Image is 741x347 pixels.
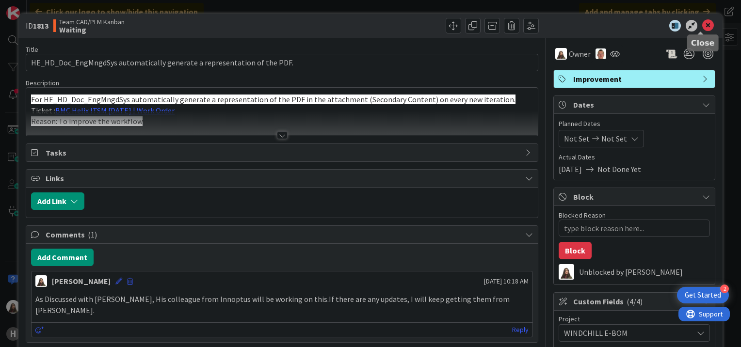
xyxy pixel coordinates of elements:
span: Support [20,1,44,13]
div: Get Started [685,290,721,300]
span: Not Set [601,133,627,144]
span: Dates [573,99,697,110]
div: Unblocked by [PERSON_NAME] [579,268,710,276]
p: Ticket : [31,105,533,116]
span: Improvement [573,73,697,85]
span: For HE_HD_Doc_EngMngdSys automatically generate a representation of the PDF in the attachment (Se... [31,95,515,104]
span: Not Done Yet [597,163,641,175]
img: KM [555,48,567,60]
img: TJ [596,48,606,59]
span: Team CAD/PLM Kanban [59,18,125,26]
span: Owner [569,48,591,60]
button: Add Link [31,192,84,210]
span: Not Set [564,133,590,144]
h5: Close [691,38,715,47]
label: Blocked Reason [559,211,606,220]
a: BMC Helix ITSM [DATE] | Work Order [55,106,175,115]
div: Open Get Started checklist, remaining modules: 2 [677,287,729,303]
button: Block [559,242,592,259]
span: Description [26,79,59,87]
span: Tasks [46,147,520,158]
span: WINDCHILL E-BOM [564,326,688,340]
span: ID [26,20,48,32]
span: Links [46,173,520,184]
a: Reply [512,324,529,336]
span: Planned Dates [559,119,710,129]
div: 2 [720,284,729,293]
button: Add Comment [31,249,94,266]
b: Waiting [59,26,125,33]
span: ( 1 ) [88,230,97,239]
img: KM [35,275,47,287]
span: [DATE] 10:18 AM [484,276,529,286]
label: Title [26,45,38,54]
input: type card name here... [26,54,538,71]
p: As Discussed with [PERSON_NAME], His colleague from Innoptus will be working on this.If there are... [35,294,529,315]
div: [PERSON_NAME] [52,275,111,287]
span: Comments [46,229,520,240]
b: 1813 [33,21,48,31]
span: Actual Dates [559,152,710,162]
img: KM [559,264,574,280]
span: Block [573,191,697,203]
span: [DATE] [559,163,582,175]
span: ( 4/4 ) [627,297,643,306]
span: Custom Fields [573,296,697,307]
div: Project [559,315,710,322]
